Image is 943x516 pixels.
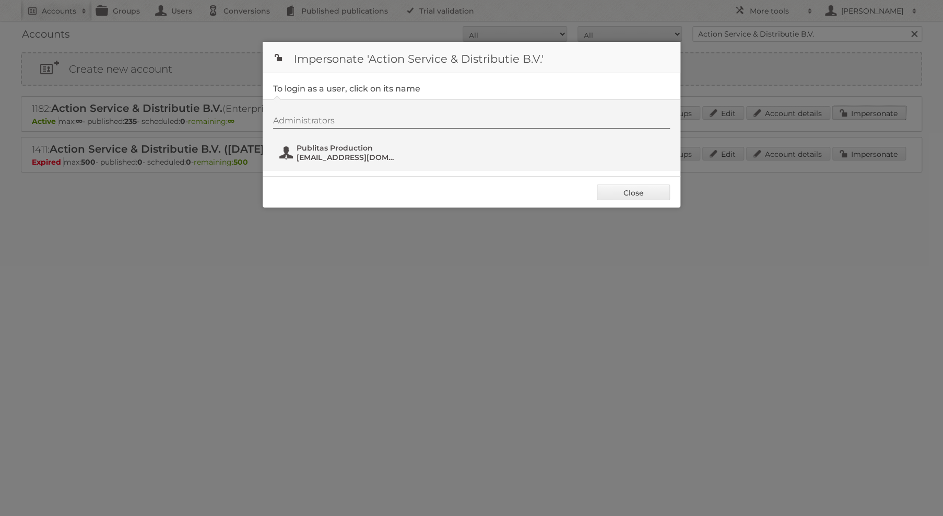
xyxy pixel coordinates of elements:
div: Administrators [273,116,670,129]
a: Close [597,185,670,200]
button: Publitas Production [EMAIL_ADDRESS][DOMAIN_NAME] [278,142,401,163]
legend: To login as a user, click on its name [273,84,420,94]
span: [EMAIL_ADDRESS][DOMAIN_NAME] [297,153,398,162]
h1: Impersonate 'Action Service & Distributie B.V.' [263,42,680,73]
span: Publitas Production [297,143,398,153]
